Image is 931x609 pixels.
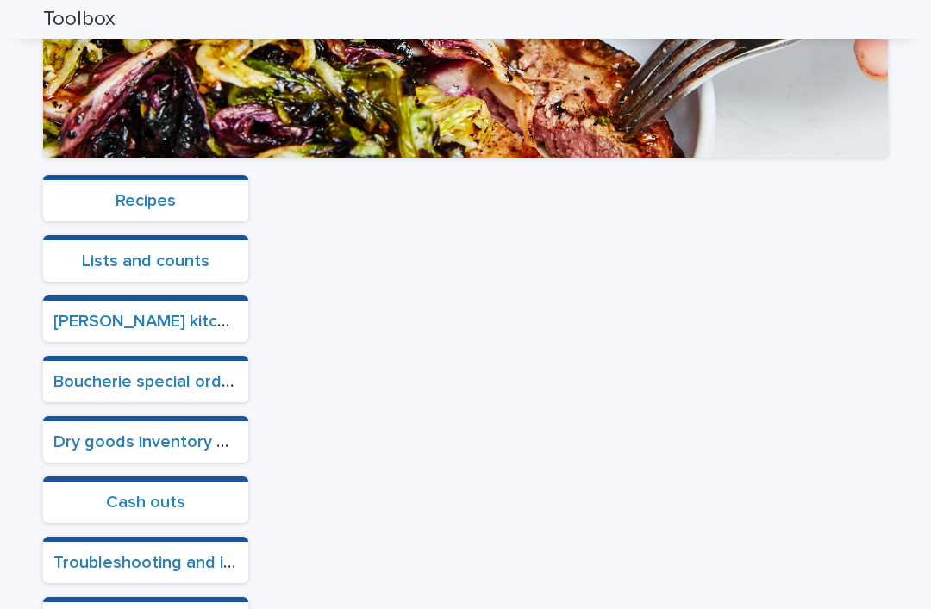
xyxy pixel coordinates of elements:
a: Troubleshooting and instructions [53,554,311,571]
h2: Toolbox [43,7,116,32]
a: Boucherie special orders [53,373,247,390]
a: Recipes [116,192,176,209]
a: Dry goods inventory and ordering [53,433,316,451]
a: [PERSON_NAME] kitchen ordering [53,313,317,330]
a: Cash outs [106,494,185,511]
a: Lists and counts [82,252,209,270]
